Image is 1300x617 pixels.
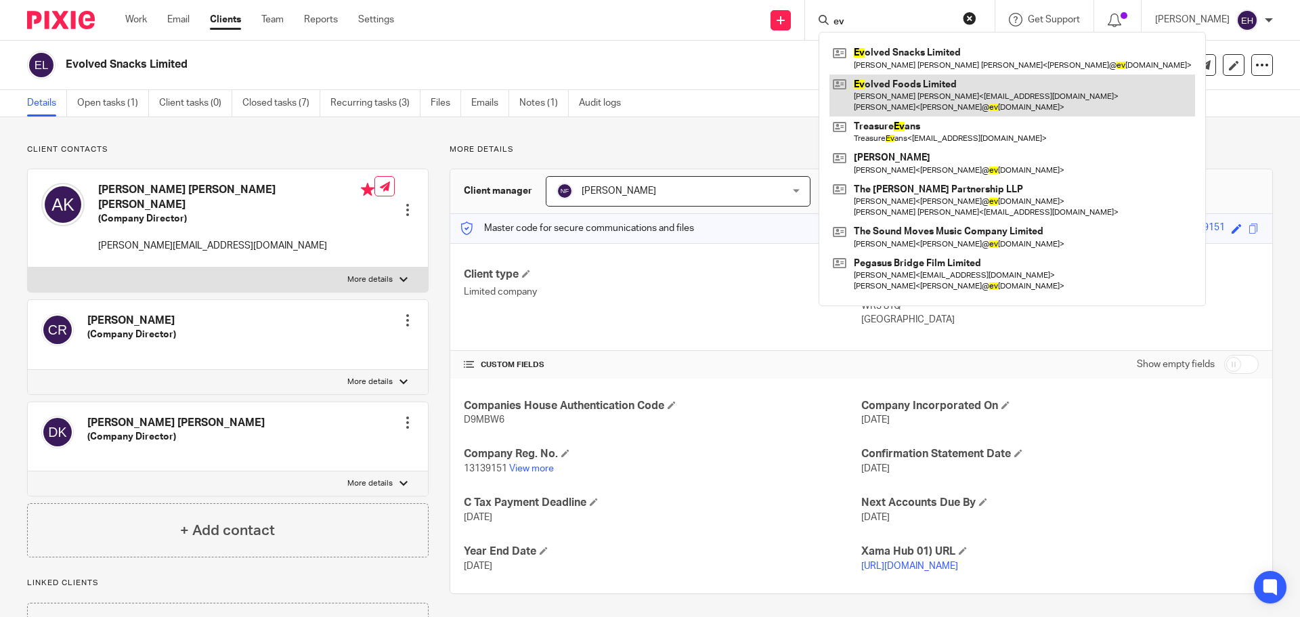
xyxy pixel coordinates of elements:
input: Search [832,16,954,28]
img: svg%3E [27,51,56,79]
a: Details [27,90,67,116]
a: Reports [304,13,338,26]
span: 13139151 [464,464,507,473]
h4: Confirmation Statement Date [861,447,1259,461]
h4: [PERSON_NAME] [PERSON_NAME] [PERSON_NAME] [98,183,374,212]
h4: Company Reg. No. [464,447,861,461]
a: View more [509,464,554,473]
img: svg%3E [41,416,74,448]
span: [DATE] [464,561,492,571]
span: [PERSON_NAME] [582,186,656,196]
p: Limited company [464,285,861,299]
h5: (Company Director) [98,212,374,226]
a: Files [431,90,461,116]
p: More details [347,377,393,387]
label: Show empty fields [1137,358,1215,371]
span: [DATE] [861,415,890,425]
a: Emails [471,90,509,116]
a: Client tasks (0) [159,90,232,116]
span: D9MBW6 [464,415,504,425]
h4: C Tax Payment Deadline [464,496,861,510]
h5: (Company Director) [87,430,265,444]
a: Recurring tasks (3) [330,90,420,116]
p: More details [347,274,393,285]
h4: + Add contact [180,520,275,541]
p: [PERSON_NAME][EMAIL_ADDRESS][DOMAIN_NAME] [98,239,374,253]
img: svg%3E [1236,9,1258,31]
p: Linked clients [27,578,429,589]
a: Closed tasks (7) [242,90,320,116]
img: svg%3E [557,183,573,199]
h4: Companies House Authentication Code [464,399,861,413]
h4: CUSTOM FIELDS [464,360,861,370]
a: Work [125,13,147,26]
p: Master code for secure communications and files [460,221,694,235]
p: More details [347,478,393,489]
h4: Client type [464,268,861,282]
a: [URL][DOMAIN_NAME] [861,561,958,571]
img: svg%3E [41,183,85,226]
a: Settings [358,13,394,26]
span: [DATE] [464,513,492,522]
h4: Year End Date [464,545,861,559]
a: Open tasks (1) [77,90,149,116]
button: Clear [963,12,976,25]
h4: [PERSON_NAME] [87,314,176,328]
p: [GEOGRAPHIC_DATA] [861,313,1259,326]
h4: Next Accounts Due By [861,496,1259,510]
a: Audit logs [579,90,631,116]
h4: Company Incorporated On [861,399,1259,413]
h2: Evolved Snacks Limited [66,58,884,72]
span: [DATE] [861,513,890,522]
a: Email [167,13,190,26]
i: Primary [361,183,374,196]
span: [DATE] [861,464,890,473]
a: Team [261,13,284,26]
a: Clients [210,13,241,26]
img: Pixie [27,11,95,29]
h5: (Company Director) [87,328,176,341]
p: More details [450,144,1273,155]
p: Client contacts [27,144,429,155]
p: [PERSON_NAME] [1155,13,1230,26]
span: Get Support [1028,15,1080,24]
a: Notes (1) [519,90,569,116]
h4: [PERSON_NAME] [PERSON_NAME] [87,416,265,430]
img: svg%3E [41,314,74,346]
h3: Client manager [464,184,532,198]
h4: Xama Hub 01) URL [861,545,1259,559]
